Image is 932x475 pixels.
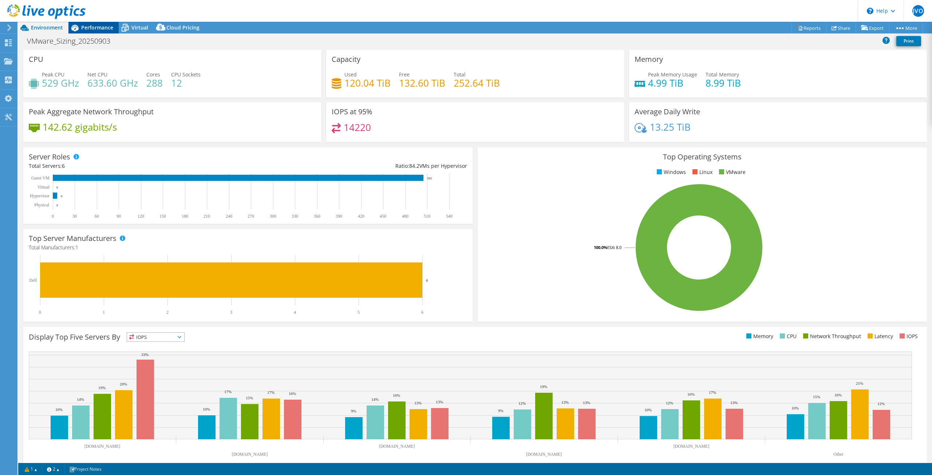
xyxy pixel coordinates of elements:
text: 540 [446,214,453,219]
span: Performance [81,24,113,31]
a: 2 [42,464,64,474]
text: Physical [34,202,49,207]
a: More [889,22,923,33]
text: 6 [61,194,63,198]
a: Project Notes [64,464,107,474]
text: [DOMAIN_NAME] [84,444,121,449]
text: 0 [52,214,54,219]
text: 16% [289,391,296,396]
text: 14% [371,397,379,401]
text: 13% [583,400,590,405]
text: 10% [644,408,652,412]
text: Dell [29,278,37,283]
text: 12% [666,401,673,405]
text: 9% [498,408,503,413]
text: 9% [351,409,356,413]
text: 390 [336,214,342,219]
h4: 633.60 GHz [87,79,138,87]
text: 505 [427,177,432,180]
li: Latency [866,332,893,340]
h4: Total Manufacturers: [29,244,467,252]
li: CPU [778,332,797,340]
text: 120 [138,214,144,219]
h3: Server Roles [29,153,70,161]
text: 20% [120,382,127,386]
span: Environment [31,24,63,31]
h3: CPU [29,55,43,63]
h4: 252.64 TiB [454,79,500,87]
h1: VMware_Sizing_20250903 [24,37,122,45]
tspan: ESXi 8.0 [607,245,621,250]
text: 16% [834,393,842,397]
text: Virtual [37,185,50,190]
h3: Peak Aggregate Network Throughput [29,108,154,116]
span: Total Memory [706,71,739,78]
h4: 12 [171,79,201,87]
h3: Top Server Manufacturers [29,234,116,242]
h4: 120.04 TiB [344,79,391,87]
tspan: 100.0% [594,245,607,250]
h3: Memory [635,55,663,63]
text: [DOMAIN_NAME] [232,452,268,457]
text: 90 [116,214,121,219]
text: 0 [56,203,58,207]
text: 19% [98,385,106,390]
text: [DOMAIN_NAME] [526,452,562,457]
text: 6 [426,278,428,282]
span: CPU Sockets [171,71,201,78]
text: 30 [72,214,77,219]
text: 13% [561,400,569,404]
span: Used [344,71,357,78]
h4: 13.25 TiB [650,123,691,131]
li: Network Throughput [801,332,861,340]
text: 10% [203,407,210,411]
span: Peak CPU [42,71,64,78]
text: 17% [224,389,232,394]
text: 360 [314,214,320,219]
li: VMware [717,168,746,176]
text: 14% [77,397,84,401]
text: Other [833,452,843,457]
text: 480 [402,214,408,219]
text: 2 [166,310,169,315]
h4: 529 GHz [42,79,79,87]
h4: 14220 [344,123,371,131]
text: 13% [436,400,443,404]
span: Peak Memory Usage [648,71,697,78]
text: 300 [270,214,276,219]
text: Hypervisor [30,193,50,198]
span: Total [454,71,466,78]
text: 210 [204,214,210,219]
text: 19% [540,384,547,389]
svg: \n [867,8,873,14]
a: 1 [20,464,42,474]
text: 150 [159,214,166,219]
text: 4 [294,310,296,315]
a: Reports [791,22,826,33]
a: Share [826,22,856,33]
text: 270 [248,214,254,219]
h4: 132.60 TiB [399,79,445,87]
span: Net CPU [87,71,107,78]
span: 6 [62,162,65,169]
a: Export [856,22,889,33]
text: 60 [95,214,99,219]
li: Memory [745,332,773,340]
text: 10% [791,406,799,410]
text: 6 [421,310,423,315]
h3: IOPS at 95% [332,108,372,116]
text: 15% [813,395,820,399]
text: 21% [856,381,863,385]
a: Print [896,36,921,46]
span: Virtual [131,24,148,31]
text: 1 [103,310,105,315]
text: 450 [380,214,386,219]
text: 0 [39,310,41,315]
span: JVO [912,5,924,17]
li: Linux [691,168,712,176]
text: [DOMAIN_NAME] [379,444,415,449]
li: IOPS [898,332,918,340]
text: 17% [267,390,275,395]
text: 0 [56,186,58,189]
text: 5 [358,310,360,315]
